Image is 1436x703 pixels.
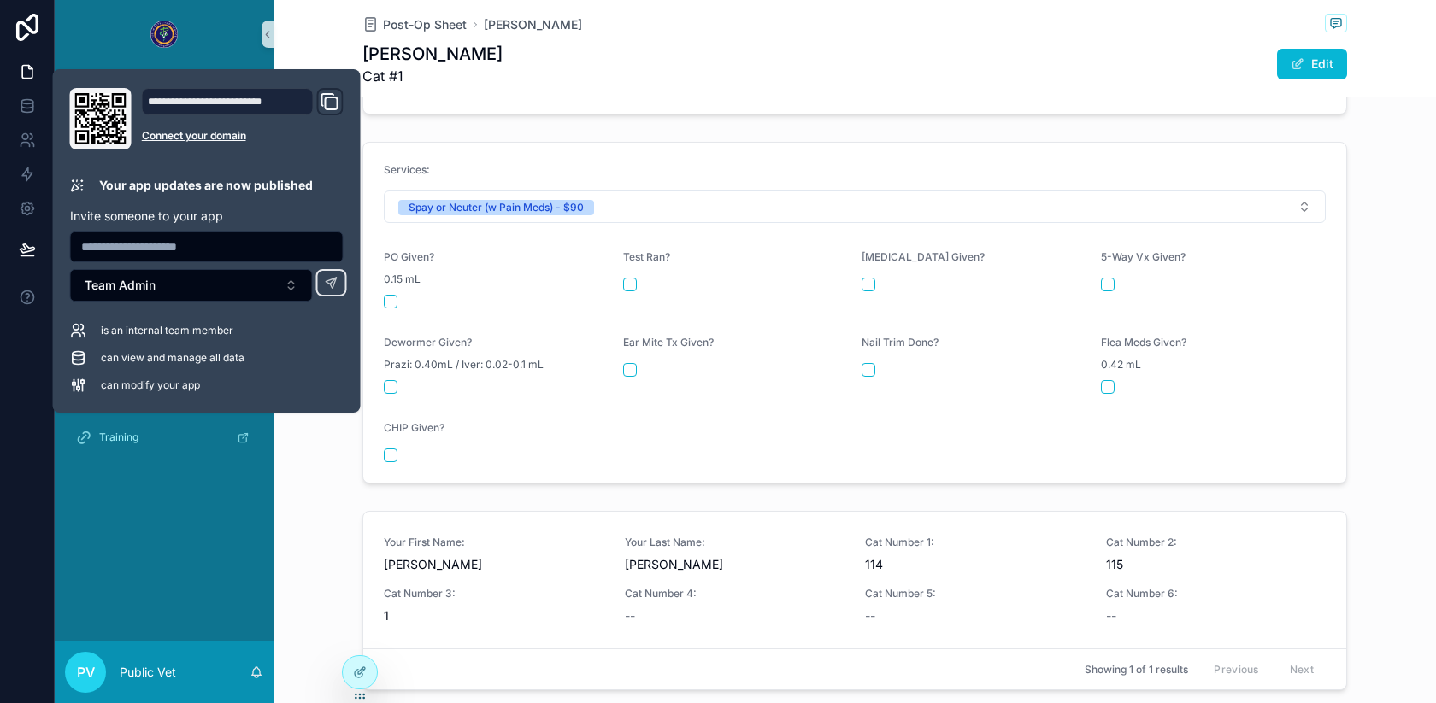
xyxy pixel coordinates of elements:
[625,587,845,600] span: Cat Number 4:
[383,16,467,33] span: Post-Op Sheet
[1085,663,1188,677] span: Showing 1 of 1 results
[101,378,200,392] span: can modify your app
[862,250,985,263] span: [MEDICAL_DATA] Given?
[70,269,313,302] button: Select Button
[398,198,594,215] button: Unselect SPAY_OR_NEUTER_W_PAIN_MEDS_90
[99,177,313,194] p: Your app updates are now published
[150,21,178,48] img: App logo
[1106,556,1327,573] span: 115
[55,68,274,475] div: scrollable content
[625,556,845,573] span: [PERSON_NAME]
[363,512,1346,648] a: Your First Name:[PERSON_NAME]Your Last Name:[PERSON_NAME]Cat Number 1:114Cat Number 2:115Cat Numb...
[384,587,604,600] span: Cat Number 3:
[362,42,503,66] h1: [PERSON_NAME]
[865,607,875,624] span: --
[623,336,714,349] span: Ear Mite Tx Given?
[625,607,635,624] span: --
[142,129,344,143] a: Connect your domain
[1101,250,1186,263] span: 5-Way Vx Given?
[1106,587,1327,600] span: Cat Number 6:
[384,336,472,349] span: Dewormer Given?
[384,556,604,573] span: [PERSON_NAME]
[77,662,95,682] span: PV
[384,536,604,549] span: Your First Name:
[409,200,584,215] div: Spay or Neuter (w Pain Meds) - $90
[1106,607,1116,624] span: --
[362,66,503,86] span: Cat #1
[384,272,421,286] span: 0.15 mL
[1101,336,1186,349] span: Flea Meds Given?
[85,277,156,294] span: Team Admin
[120,664,176,681] p: Public Vet
[865,587,1086,600] span: Cat Number 5:
[384,163,430,176] span: Services:
[862,336,939,349] span: Nail Trim Done?
[362,16,467,33] a: Post-Op Sheet
[384,421,444,434] span: CHIP Given?
[99,431,138,444] span: Training
[1101,358,1141,372] span: 0.42 mL
[384,190,1326,223] button: Select Button
[70,208,344,225] p: Invite someone to your app
[101,351,244,365] span: can view and manage all data
[142,88,344,149] div: Domain and Custom Link
[101,324,233,337] span: is an internal team member
[625,536,845,549] span: Your Last Name:
[865,556,1086,573] span: 114
[384,607,604,624] span: 1
[384,250,434,263] span: PO Given?
[65,422,263,453] a: Training
[384,358,544,372] span: Prazi: 0.40mL / Iver: 0.02-0.1 mL
[484,16,582,33] a: [PERSON_NAME]
[1106,536,1327,549] span: Cat Number 2:
[1277,49,1347,79] button: Edit
[865,536,1086,549] span: Cat Number 1:
[623,250,670,263] span: Test Ran?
